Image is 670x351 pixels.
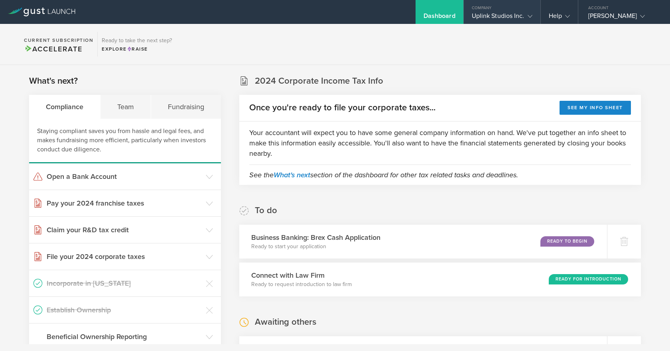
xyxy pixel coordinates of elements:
[239,263,641,296] div: Connect with Law FirmReady to request introduction to law firmReady for Introduction
[47,251,202,262] h3: File your 2024 corporate taxes
[249,127,631,159] p: Your accountant will expect you to have some general company information on hand. We've put toget...
[249,102,436,114] h2: Once you're ready to file your corporate taxes...
[97,32,176,57] div: Ready to take the next step?ExploreRaise
[47,198,202,208] h3: Pay your 2024 franchise taxes
[29,75,78,87] h2: What's next?
[100,95,151,119] div: Team
[239,225,607,259] div: Business Banking: Brex Cash ApplicationReady to start your applicationReady to Begin
[24,45,82,53] span: Accelerate
[47,278,202,288] h3: Incorporate in [US_STATE]
[251,280,352,288] p: Ready to request introduction to law firm
[47,171,202,182] h3: Open a Bank Account
[47,331,202,342] h3: Beneficial Ownership Reporting
[630,313,670,351] iframe: Chat Widget
[540,236,594,247] div: Ready to Begin
[472,12,532,24] div: Uplink Studios Inc.
[47,305,202,315] h3: Establish Ownership
[47,225,202,235] h3: Claim your R&D tax credit
[251,243,380,251] p: Ready to start your application
[549,274,628,284] div: Ready for Introduction
[249,171,518,179] em: See the section of the dashboard for other tax related tasks and deadlines.
[102,45,172,53] div: Explore
[255,205,277,216] h2: To do
[255,316,316,328] h2: Awaiting others
[274,171,310,179] a: What's next
[549,12,570,24] div: Help
[29,95,100,119] div: Compliance
[102,38,172,43] h3: Ready to take the next step?
[151,95,221,119] div: Fundraising
[255,75,383,87] h2: 2024 Corporate Income Tax Info
[29,119,221,163] div: Staying compliant saves you from hassle and legal fees, and makes fundraising more efficient, par...
[127,46,148,52] span: Raise
[24,38,93,43] h2: Current Subscription
[251,232,380,243] h3: Business Banking: Brex Cash Application
[424,12,455,24] div: Dashboard
[560,101,631,115] button: See my info sheet
[588,12,656,24] div: [PERSON_NAME]
[251,270,352,280] h3: Connect with Law Firm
